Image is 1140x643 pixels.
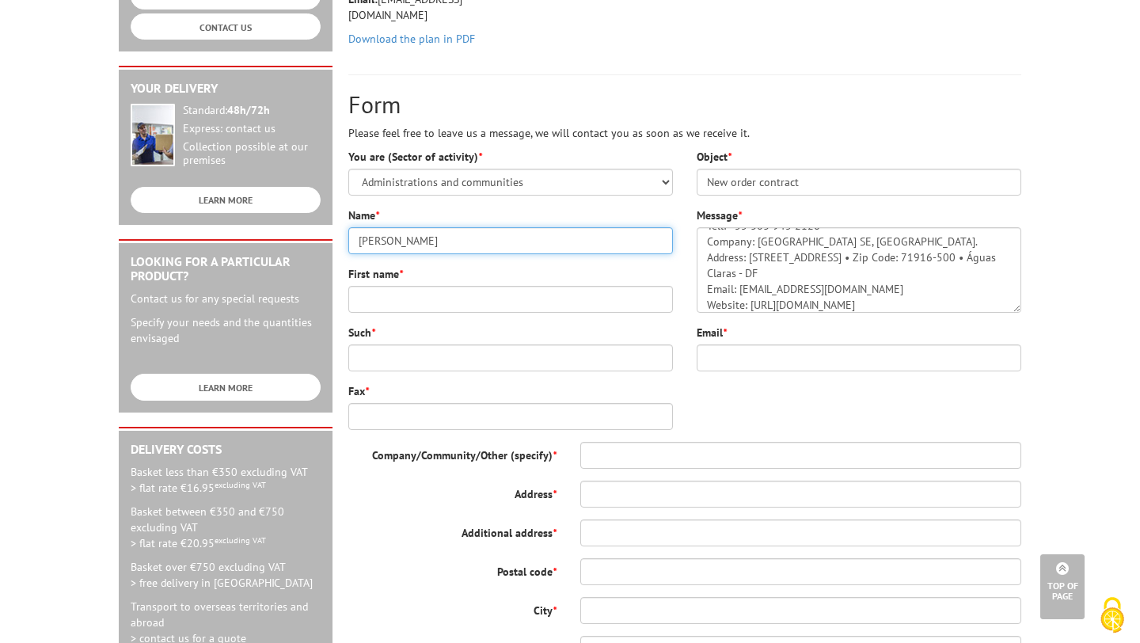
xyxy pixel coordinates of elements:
font: Basket between €350 and €750 excluding VAT [131,504,284,535]
font: Email [697,325,723,340]
font: City [534,603,553,618]
font: Transport to overseas territories and abroad [131,599,308,630]
img: Cookies (modal window) [1092,595,1132,635]
font: excluding VAT [215,479,266,490]
font: Name [348,208,375,223]
font: Express: contact us [183,121,275,135]
font: Basket over €750 excluding VAT [131,560,286,574]
font: Additional address [462,526,553,540]
font: > free delivery in [GEOGRAPHIC_DATA] [131,576,313,590]
font: First name [348,267,399,281]
font: > flat rate €20.95 [131,536,215,550]
a: LEARN MORE [131,187,321,213]
font: Message [697,208,738,223]
font: Specify your needs and the quantities envisaged [131,315,312,345]
font: Standard: [183,103,227,117]
font: Company/Community/Other (specify) [372,448,553,462]
font: LEARN MORE [199,382,253,394]
font: Address [515,487,553,501]
font: Basket less than €350 excluding VAT [131,465,308,479]
a: LEARN MORE [131,374,321,400]
font: Contact us for any special requests [131,291,299,306]
font: Fax [348,384,365,398]
font: Please feel free to leave us a message, we will contact you as soon as we receive it. [348,126,750,140]
a: Top of page [1040,554,1085,619]
button: Cookies (modal window) [1085,589,1140,643]
font: Such [348,325,371,340]
font: Looking for a particular product? [131,253,291,283]
font: LEARN MORE [199,195,253,207]
font: Form [348,89,401,120]
font: Your delivery [131,80,218,96]
font: CONTACT US [199,21,252,33]
a: Download the plan in PDF [348,32,475,46]
font: Postal code [497,565,553,579]
font: Collection possible at our premises [183,139,308,168]
font: > flat rate €16.95 [131,481,215,495]
font: You are (Sector of activity) [348,150,478,164]
font: Object [697,150,728,164]
font: Top of page [1047,580,1078,602]
font: Delivery costs [131,441,222,457]
a: CONTACT US [131,13,321,40]
img: widget-livraison.jpg [131,104,175,166]
font: 48h/72h [227,103,270,117]
font: excluding VAT [215,535,266,546]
